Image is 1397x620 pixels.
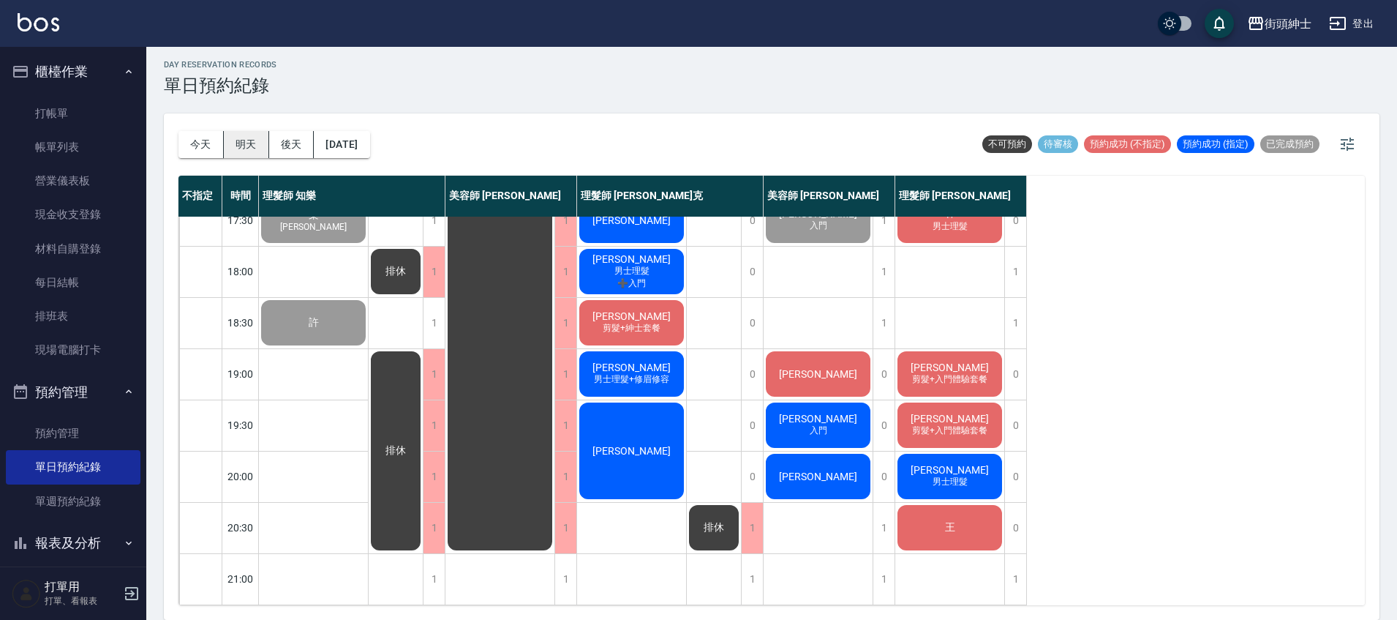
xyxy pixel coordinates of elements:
span: 不可預約 [982,138,1032,151]
div: 20:30 [222,502,259,553]
span: [PERSON_NAME] [776,368,860,380]
div: 1 [554,195,576,246]
span: [PERSON_NAME] [590,214,674,226]
div: 0 [873,400,895,451]
div: 1 [423,452,445,502]
span: 待審核 [1038,138,1078,151]
div: 0 [741,247,763,297]
div: 理髮師 知樂 [259,176,445,217]
div: 1 [554,554,576,605]
div: 1 [873,195,895,246]
span: 剪髮+入門體驗套餐 [909,373,990,386]
div: 0 [1004,195,1026,246]
a: 營業儀表板 [6,164,140,198]
div: 1 [873,554,895,605]
div: 0 [741,349,763,400]
span: [PERSON_NAME] [590,445,674,457]
div: 0 [873,452,895,502]
img: Person [12,579,41,608]
div: 1 [741,554,763,605]
span: 王 [942,521,958,534]
a: 排班表 [6,299,140,333]
span: 男士理髮+修眉修容 [591,373,672,386]
a: 打帳單 [6,97,140,130]
div: 19:00 [222,348,259,400]
div: 美容師 [PERSON_NAME] [445,176,577,217]
button: 預約管理 [6,373,140,411]
a: 預約管理 [6,417,140,450]
div: 理髮師 [PERSON_NAME]克 [577,176,764,217]
a: 單日預約紀錄 [6,450,140,484]
div: 1 [423,247,445,297]
a: 帳單列表 [6,130,140,164]
div: 0 [741,195,763,246]
span: 排休 [383,265,409,278]
button: 後天 [269,131,315,158]
div: 21:00 [222,553,259,605]
span: 排休 [701,521,727,534]
span: 男士理髮 [930,220,971,233]
span: 已完成預約 [1260,138,1319,151]
span: [PERSON_NAME] [590,310,674,322]
span: 剪髮+紳士套餐 [600,322,663,335]
div: 1 [554,298,576,348]
div: 理髮師 [PERSON_NAME] [895,176,1027,217]
span: [PERSON_NAME] [590,253,674,265]
div: 1 [423,503,445,553]
div: 1 [1004,247,1026,297]
span: 男士理髮 [930,476,971,488]
span: 入門 [807,425,830,437]
div: 0 [741,400,763,451]
div: 0 [1004,452,1026,502]
a: 現場電腦打卡 [6,333,140,367]
span: [PERSON_NAME] [590,362,674,373]
div: 1 [554,349,576,400]
span: 預約成功 (指定) [1177,138,1254,151]
div: 時間 [222,176,259,217]
img: Logo [18,13,59,31]
div: 0 [1004,349,1026,400]
div: 1 [554,503,576,553]
h3: 單日預約紀錄 [164,75,277,96]
div: 1 [423,400,445,451]
button: 街頭紳士 [1241,9,1317,39]
span: 許 [306,316,322,329]
div: 19:30 [222,400,259,451]
a: 單週預約紀錄 [6,485,140,518]
div: 18:30 [222,297,259,348]
div: 0 [1004,400,1026,451]
div: 1 [873,298,895,348]
button: 明天 [224,131,269,158]
button: [DATE] [314,131,369,158]
div: 1 [554,452,576,502]
button: 櫃檯作業 [6,53,140,91]
a: 材料自購登錄 [6,232,140,266]
span: ➕入門 [614,277,649,290]
div: 街頭紳士 [1265,15,1311,33]
button: 報表及分析 [6,524,140,562]
span: 排休 [383,444,409,457]
span: [PERSON_NAME] [908,413,992,425]
div: 17:30 [222,195,259,246]
div: 1 [1004,298,1026,348]
span: [PERSON_NAME] [776,413,860,425]
span: 男士理髮 [611,265,652,277]
a: 每日結帳 [6,266,140,299]
div: 1 [1004,554,1026,605]
span: 預約成功 (不指定) [1084,138,1171,151]
div: 1 [554,247,576,297]
div: 美容師 [PERSON_NAME] [764,176,895,217]
button: save [1205,9,1234,38]
button: 登出 [1323,10,1379,37]
span: 入門 [807,220,830,232]
div: 0 [873,349,895,400]
div: 1 [873,503,895,553]
div: 1 [423,298,445,348]
h2: day Reservation records [164,60,277,70]
a: 現金收支登錄 [6,198,140,231]
span: [PERSON_NAME] [908,362,992,373]
div: 20:00 [222,451,259,502]
button: 客戶管理 [6,561,140,600]
div: 1 [554,400,576,451]
div: 0 [741,298,763,348]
